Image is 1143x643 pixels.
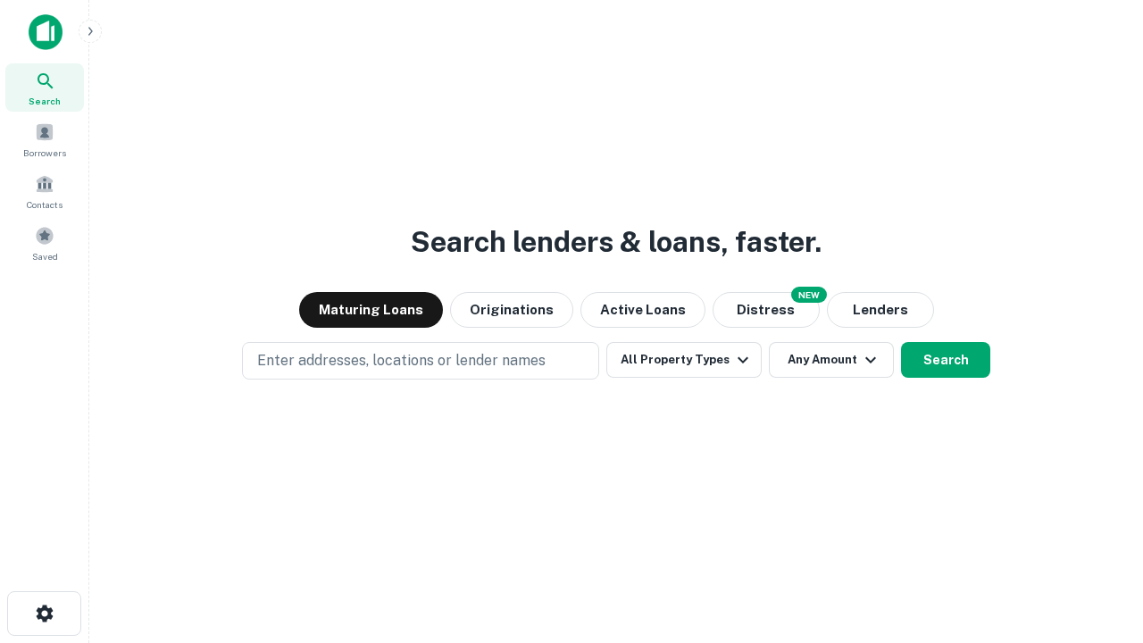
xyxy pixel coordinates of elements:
[901,342,990,378] button: Search
[257,350,546,372] p: Enter addresses, locations or lender names
[5,115,84,163] a: Borrowers
[791,287,827,303] div: NEW
[1054,500,1143,586] iframe: Chat Widget
[29,94,61,108] span: Search
[5,167,84,215] a: Contacts
[827,292,934,328] button: Lenders
[27,197,63,212] span: Contacts
[5,219,84,267] a: Saved
[29,14,63,50] img: capitalize-icon.png
[411,221,822,263] h3: Search lenders & loans, faster.
[713,292,820,328] button: Search distressed loans with lien and other non-mortgage details.
[242,342,599,380] button: Enter addresses, locations or lender names
[299,292,443,328] button: Maturing Loans
[769,342,894,378] button: Any Amount
[606,342,762,378] button: All Property Types
[580,292,705,328] button: Active Loans
[450,292,573,328] button: Originations
[5,63,84,112] a: Search
[23,146,66,160] span: Borrowers
[32,249,58,263] span: Saved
